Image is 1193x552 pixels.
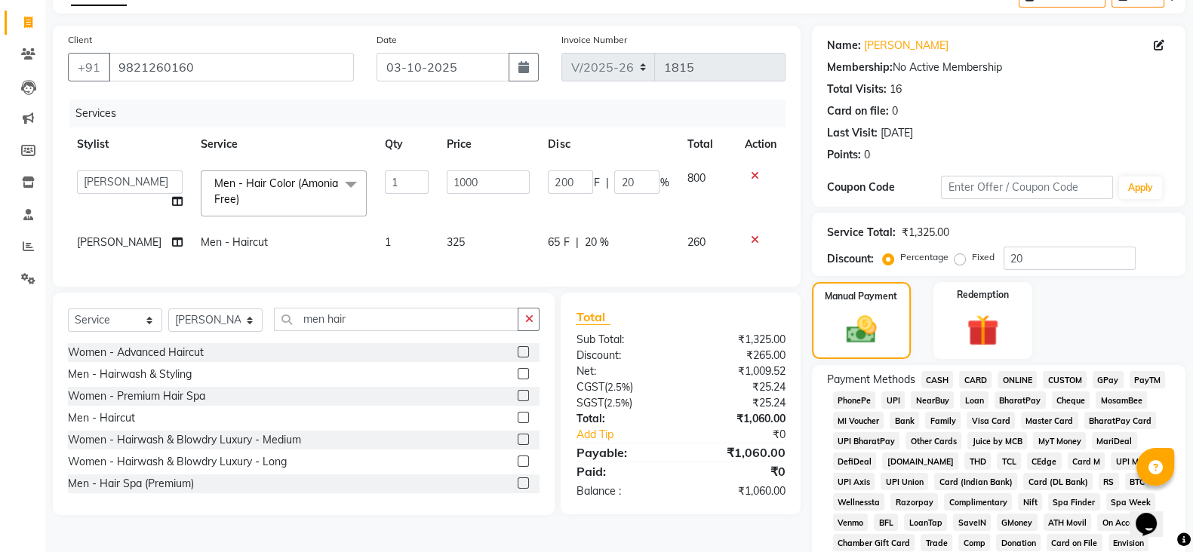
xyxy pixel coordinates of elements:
[833,534,915,551] span: Chamber Gift Card
[605,175,608,191] span: |
[1106,493,1156,511] span: Spa Week
[833,412,884,429] span: MI Voucher
[882,452,958,470] span: [DOMAIN_NAME]
[681,332,797,348] div: ₹1,325.00
[564,332,681,348] div: Sub Total:
[960,391,989,409] span: Loan
[833,493,885,511] span: Wellnessta
[681,395,797,411] div: ₹25.24
[69,100,797,127] div: Services
[1092,432,1137,449] span: MariDeal
[827,60,1170,75] div: No Active Membership
[681,348,797,363] div: ₹265.00
[881,391,905,409] span: UPI
[957,311,1008,350] img: _gift.svg
[561,33,627,47] label: Invoice Number
[1043,371,1087,388] span: CUSTOM
[874,514,898,531] span: BFL
[1130,492,1178,537] iframe: chat widget
[68,53,110,81] button: +91
[1099,473,1119,490] span: RS
[825,290,897,303] label: Manual Payment
[837,312,886,347] img: _cash.svg
[575,235,578,250] span: |
[1021,412,1078,429] span: Master Card
[1097,514,1150,531] span: On Account
[941,176,1113,199] input: Enter Offer / Coupon Code
[606,397,629,409] span: 2.5%
[576,309,610,325] span: Total
[890,493,938,511] span: Razorpay
[68,127,192,161] th: Stylist
[833,452,877,470] span: DefiDeal
[833,432,900,449] span: UPI BharatPay
[1084,412,1157,429] span: BharatPay Card
[68,366,192,382] div: Men - Hairwash & Styling
[1027,452,1062,470] span: CEdge
[997,452,1021,470] span: TCL
[576,380,604,394] span: CGST
[827,251,874,267] div: Discount:
[192,127,376,161] th: Service
[827,81,887,97] div: Total Visits:
[564,411,681,427] div: Total:
[996,534,1041,551] span: Donation
[548,235,569,250] span: 65 F
[892,103,898,119] div: 0
[214,176,338,206] span: Men - Hair Color (Amonia Free)
[584,235,608,250] span: 20 %
[438,127,539,161] th: Price
[972,250,995,264] label: Fixed
[1125,473,1150,490] span: BTC
[68,345,204,360] div: Women - Advanced Haircut
[890,81,902,97] div: 16
[921,371,954,388] span: CASH
[564,363,681,379] div: Net:
[1048,493,1100,511] span: Spa Finder
[678,127,735,161] th: Total
[957,288,1009,302] label: Redemption
[736,127,786,161] th: Action
[964,452,991,470] span: THD
[925,412,961,429] span: Family
[904,514,947,531] span: LoanTap
[827,103,889,119] div: Card on file:
[864,38,949,54] a: [PERSON_NAME]
[833,514,869,531] span: Venmo
[447,235,465,249] span: 325
[564,395,681,411] div: ( )
[827,225,896,241] div: Service Total:
[827,147,861,163] div: Points:
[900,250,949,264] label: Percentage
[68,33,92,47] label: Client
[1111,452,1143,470] span: UPI M
[906,432,961,449] span: Other Cards
[1018,493,1042,511] span: Nift
[902,225,949,241] div: ₹1,325.00
[1096,391,1147,409] span: MosamBee
[881,473,928,490] span: UPI Union
[564,348,681,363] div: Discount:
[1093,371,1124,388] span: GPay
[564,483,681,499] div: Balance :
[539,127,678,161] th: Disc
[109,53,354,81] input: Search by Name/Mobile/Email/Code
[681,411,797,427] div: ₹1,060.00
[681,379,797,395] div: ₹25.24
[881,125,913,141] div: [DATE]
[1108,534,1149,551] span: Envision
[827,38,861,54] div: Name:
[998,371,1037,388] span: ONLINE
[1068,452,1105,470] span: Card M
[921,534,952,551] span: Trade
[953,514,991,531] span: SaveIN
[77,235,161,249] span: [PERSON_NAME]
[934,473,1017,490] span: Card (Indian Bank)
[564,379,681,395] div: ( )
[239,192,246,206] a: x
[959,371,992,388] span: CARD
[681,483,797,499] div: ₹1,060.00
[827,179,942,195] div: Coupon Code
[660,175,669,191] span: %
[890,412,919,429] span: Bank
